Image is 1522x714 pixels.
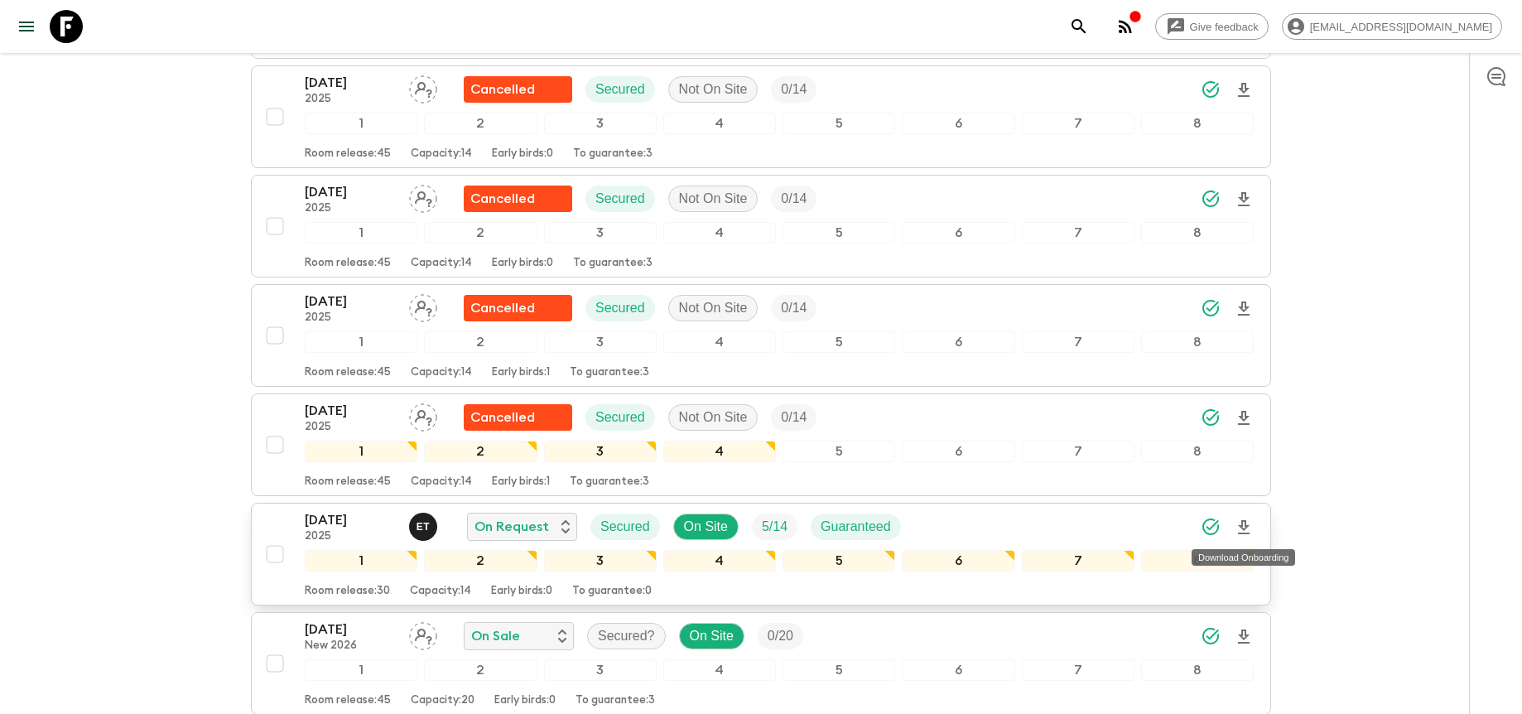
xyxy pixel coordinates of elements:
[417,520,431,533] p: E T
[411,257,472,270] p: Capacity: 14
[409,190,437,203] span: Assign pack leader
[251,284,1271,387] button: [DATE]2025Assign pack leaderFlash Pack cancellationSecuredNot On SiteTrip Fill12345678Room releas...
[1234,518,1254,538] svg: Download Onboarding
[1234,627,1254,647] svg: Download Onboarding
[663,550,776,572] div: 4
[663,113,776,134] div: 4
[1201,517,1221,537] svg: Synced Successfully
[576,694,655,707] p: To guarantee: 3
[1234,299,1254,319] svg: Download Onboarding
[471,626,520,646] p: On Sale
[10,10,43,43] button: menu
[544,331,657,353] div: 3
[491,585,552,598] p: Early birds: 0
[595,408,645,427] p: Secured
[305,421,396,434] p: 2025
[1201,80,1221,99] svg: Synced Successfully
[762,517,787,537] p: 5 / 14
[902,113,1014,134] div: 6
[411,147,472,161] p: Capacity: 14
[1201,298,1221,318] svg: Synced Successfully
[768,626,793,646] p: 0 / 20
[783,550,895,572] div: 5
[690,626,734,646] p: On Site
[598,626,655,646] p: Secured?
[595,189,645,209] p: Secured
[783,222,895,244] div: 5
[1201,408,1221,427] svg: Synced Successfully
[544,441,657,462] div: 3
[679,189,748,209] p: Not On Site
[464,295,572,321] div: Flash Pack cancellation
[663,331,776,353] div: 4
[585,76,655,103] div: Secured
[251,65,1271,168] button: [DATE]2025Assign pack leaderFlash Pack cancellationSecuredNot On SiteTrip Fill12345678Room releas...
[572,585,652,598] p: To guarantee: 0
[679,408,748,427] p: Not On Site
[1155,13,1269,40] a: Give feedback
[474,517,549,537] p: On Request
[587,623,666,649] div: Secured?
[573,147,653,161] p: To guarantee: 3
[305,222,417,244] div: 1
[570,475,649,489] p: To guarantee: 3
[1141,550,1254,572] div: 8
[1192,549,1295,566] div: Download Onboarding
[305,257,391,270] p: Room release: 45
[595,80,645,99] p: Secured
[424,441,537,462] div: 2
[305,530,396,543] p: 2025
[1022,550,1134,572] div: 7
[409,518,441,531] span: Elisavet Titanos
[783,659,895,681] div: 5
[783,331,895,353] div: 5
[1022,331,1134,353] div: 7
[305,113,417,134] div: 1
[758,623,803,649] div: Trip Fill
[305,202,396,215] p: 2025
[305,639,396,653] p: New 2026
[600,517,650,537] p: Secured
[305,147,391,161] p: Room release: 45
[673,514,739,540] div: On Site
[409,513,441,541] button: ET
[668,186,759,212] div: Not On Site
[470,298,535,318] p: Cancelled
[663,222,776,244] div: 4
[424,331,537,353] div: 2
[411,475,472,489] p: Capacity: 14
[424,659,537,681] div: 2
[783,441,895,462] div: 5
[668,295,759,321] div: Not On Site
[492,147,553,161] p: Early birds: 0
[781,189,807,209] p: 0 / 14
[305,311,396,325] p: 2025
[902,331,1014,353] div: 6
[411,366,472,379] p: Capacity: 14
[251,175,1271,277] button: [DATE]2025Assign pack leaderFlash Pack cancellationSecuredNot On SiteTrip Fill12345678Room releas...
[424,222,537,244] div: 2
[1022,441,1134,462] div: 7
[585,295,655,321] div: Secured
[1022,113,1134,134] div: 7
[1234,190,1254,210] svg: Download Onboarding
[821,517,891,537] p: Guaranteed
[305,93,396,106] p: 2025
[595,298,645,318] p: Secured
[771,404,816,431] div: Trip Fill
[409,299,437,312] span: Assign pack leader
[902,659,1014,681] div: 6
[305,550,417,572] div: 1
[1141,441,1254,462] div: 8
[464,404,572,431] div: Flash Pack cancellation
[902,441,1014,462] div: 6
[410,585,471,598] p: Capacity: 14
[492,475,550,489] p: Early birds: 1
[771,76,816,103] div: Trip Fill
[781,80,807,99] p: 0 / 14
[1234,80,1254,100] svg: Download Onboarding
[573,257,653,270] p: To guarantee: 3
[544,550,657,572] div: 3
[668,76,759,103] div: Not On Site
[679,623,744,649] div: On Site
